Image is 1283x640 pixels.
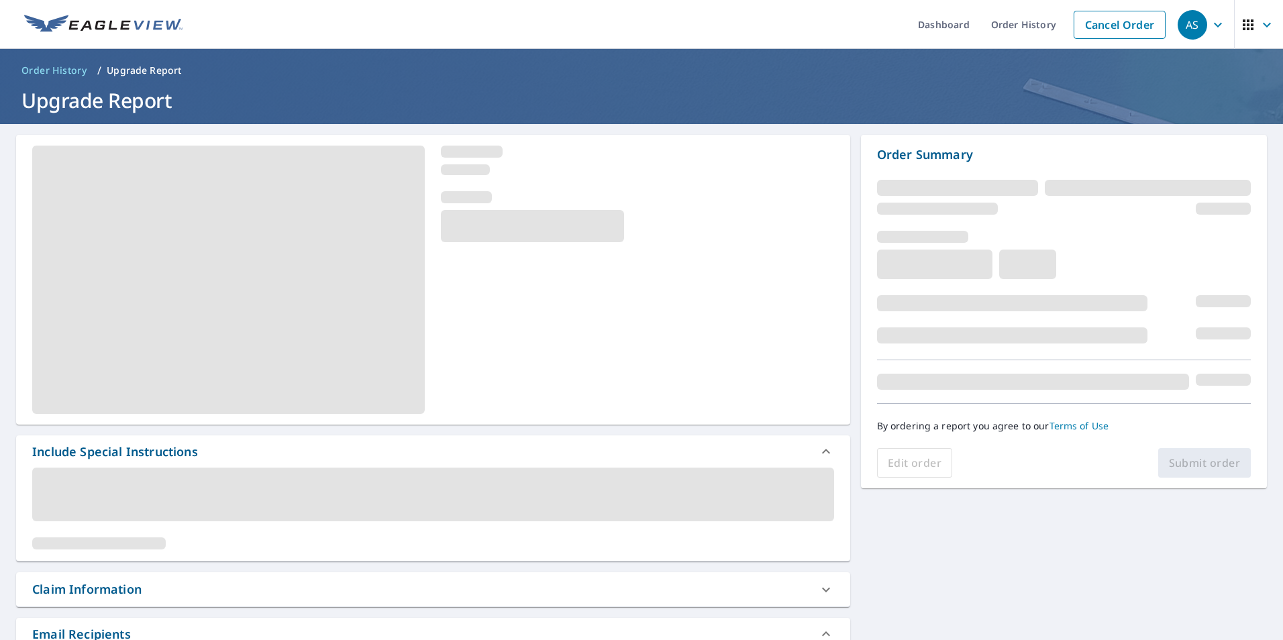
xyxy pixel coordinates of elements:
nav: breadcrumb [16,60,1267,81]
div: Include Special Instructions [32,443,198,461]
a: Terms of Use [1049,419,1109,432]
div: AS [1178,10,1207,40]
div: Claim Information [32,580,142,598]
p: By ordering a report you agree to our [877,420,1251,432]
div: Claim Information [16,572,850,606]
span: Order History [21,64,87,77]
li: / [97,62,101,78]
h1: Upgrade Report [16,87,1267,114]
p: Order Summary [877,146,1251,164]
p: Upgrade Report [107,64,181,77]
a: Cancel Order [1074,11,1166,39]
div: Include Special Instructions [16,435,850,468]
img: EV Logo [24,15,183,35]
a: Order History [16,60,92,81]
